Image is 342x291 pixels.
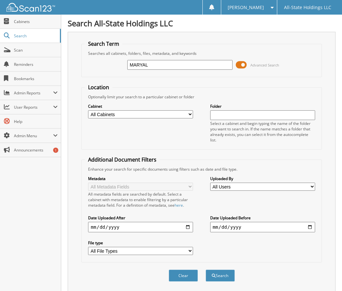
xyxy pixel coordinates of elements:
span: Bookmarks [14,76,58,81]
legend: Search Term [85,40,122,47]
div: Optionally limit your search to a particular cabinet or folder [85,94,318,100]
h1: Search All-State Holdings LLC [68,18,336,29]
span: Search [14,33,57,39]
button: Search [206,270,235,282]
div: 1 [53,148,58,153]
span: Advanced Search [250,63,279,67]
button: Clear [169,270,198,282]
label: Metadata [88,176,193,181]
span: User Reports [14,104,53,110]
label: Uploaded By [210,176,315,181]
label: Date Uploaded After [88,215,193,221]
a: here [175,202,183,208]
span: All-State Holdings LLC [284,6,331,9]
label: File type [88,240,193,246]
img: scan123-logo-white.svg [6,3,55,12]
label: Folder [210,103,315,109]
input: end [210,222,315,232]
div: Select a cabinet and begin typing the name of the folder you want to search in. If the name match... [210,121,315,143]
legend: Additional Document Filters [85,156,160,163]
span: Help [14,119,58,124]
div: Enhance your search for specific documents using filters such as date and file type. [85,166,318,172]
span: Cabinets [14,19,58,24]
input: start [88,222,193,232]
label: Cabinet [88,103,193,109]
span: Admin Menu [14,133,53,139]
span: Reminders [14,62,58,67]
span: Scan [14,47,58,53]
span: Admin Reports [14,90,53,96]
div: All metadata fields are searched by default. Select a cabinet with metadata to enable filtering b... [88,191,193,208]
div: Searches all cabinets, folders, files, metadata, and keywords [85,51,318,56]
legend: Location [85,84,112,91]
label: Date Uploaded Before [210,215,315,221]
span: Announcements [14,147,58,153]
span: [PERSON_NAME] [228,6,264,9]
